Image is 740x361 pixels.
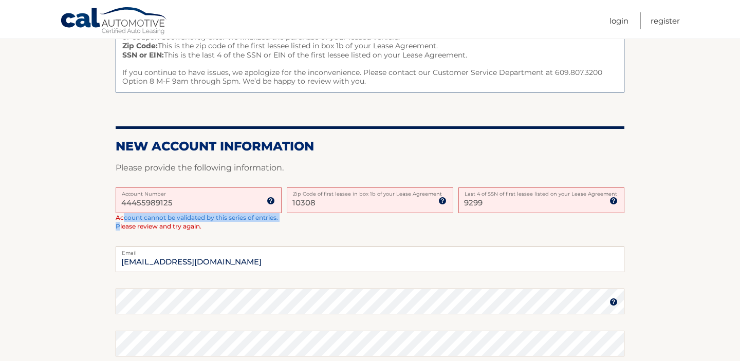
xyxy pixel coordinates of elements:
[116,246,624,272] input: Email
[116,187,282,196] label: Account Number
[116,187,282,213] input: Account Number
[651,12,680,29] a: Register
[122,41,158,50] strong: Zip Code:
[116,161,624,175] p: Please provide the following information.
[287,187,453,213] input: Zip Code
[60,7,168,36] a: Cal Automotive
[458,187,624,196] label: Last 4 of SSN of first lessee listed on your Lease Agreement
[287,187,453,196] label: Zip Code of first lessee in box 1b of your Lease Agreement
[116,139,624,154] h2: New Account Information
[116,214,278,230] span: Account cannot be validated by this series of entries. Please review and try again.
[122,50,164,60] strong: SSN or EIN:
[116,246,624,255] label: Email
[609,12,628,29] a: Login
[267,197,275,205] img: tooltip.svg
[609,298,618,306] img: tooltip.svg
[438,197,447,205] img: tooltip.svg
[458,187,624,213] input: SSN or EIN (last 4 digits only)
[609,197,618,205] img: tooltip.svg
